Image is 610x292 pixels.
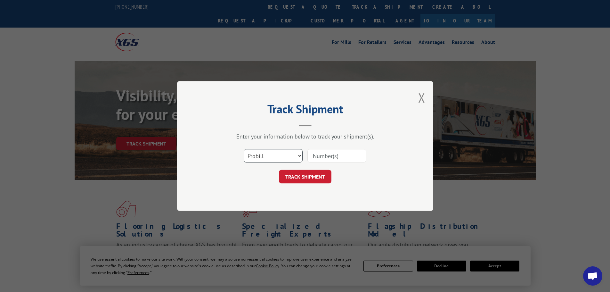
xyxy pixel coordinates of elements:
[209,104,401,117] h2: Track Shipment
[418,89,425,106] button: Close modal
[583,266,602,286] div: Open chat
[209,133,401,140] div: Enter your information below to track your shipment(s).
[307,149,366,163] input: Number(s)
[279,170,331,183] button: TRACK SHIPMENT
